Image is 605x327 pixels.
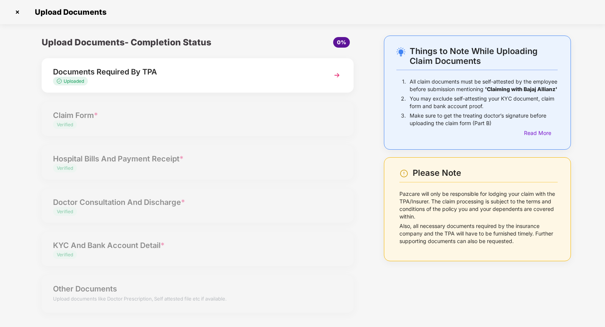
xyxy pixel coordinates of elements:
span: 0% [337,39,346,45]
div: Documents Required By TPA [53,66,318,78]
p: You may exclude self-attesting your KYC document, claim form and bank account proof. [410,95,558,110]
div: Please Note [413,168,558,178]
b: 'Claiming with Bajaj Allianz' [485,86,557,92]
p: Make sure to get the treating doctor’s signature before uploading the claim form (Part B) [410,112,558,127]
p: All claim documents must be self-attested by the employee before submission mentioning [410,78,558,93]
img: svg+xml;base64,PHN2ZyBpZD0iQ3Jvc3MtMzJ4MzIiIHhtbG5zPSJodHRwOi8vd3d3LnczLm9yZy8yMDAwL3N2ZyIgd2lkdG... [11,6,23,18]
div: Things to Note While Uploading Claim Documents [410,46,558,66]
p: 2. [401,95,406,110]
p: Also, all necessary documents required by the insurance company and the TPA will have to be furni... [399,222,558,245]
img: svg+xml;base64,PHN2ZyBpZD0iV2FybmluZ18tXzI0eDI0IiBkYXRhLW5hbWU9Ildhcm5pbmcgLSAyNHgyNCIgeG1sbnM9Im... [399,169,409,178]
span: Upload Documents [27,8,110,17]
img: svg+xml;base64,PHN2ZyBpZD0iTmV4dCIgeG1sbnM9Imh0dHA6Ly93d3cudzMub3JnLzIwMDAvc3ZnIiB3aWR0aD0iMzYiIG... [330,68,344,82]
p: Pazcare will only be responsible for lodging your claim with the TPA/Insurer. The claim processin... [399,190,558,220]
div: Read More [524,129,558,137]
div: Upload Documents- Completion Status [42,36,249,49]
p: 3. [401,112,406,127]
span: Uploaded [64,78,84,84]
img: svg+xml;base64,PHN2ZyB4bWxucz0iaHR0cDovL3d3dy53My5vcmcvMjAwMC9zdmciIHdpZHRoPSIxMy4zMzMiIGhlaWdodD... [57,79,64,84]
img: svg+xml;base64,PHN2ZyB4bWxucz0iaHR0cDovL3d3dy53My5vcmcvMjAwMC9zdmciIHdpZHRoPSIyNC4wOTMiIGhlaWdodD... [396,47,405,56]
p: 1. [402,78,406,93]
